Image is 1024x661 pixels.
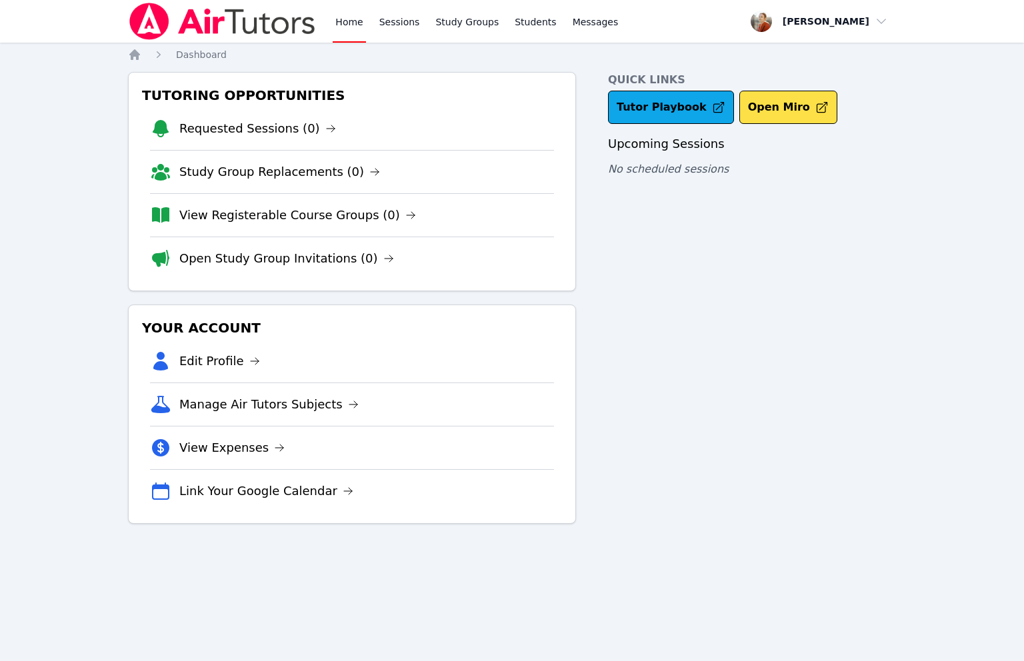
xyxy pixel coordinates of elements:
span: No scheduled sessions [608,163,729,175]
img: Air Tutors [128,3,317,40]
h4: Quick Links [608,72,896,88]
a: Link Your Google Calendar [179,482,353,500]
a: View Registerable Course Groups (0) [179,206,416,225]
a: View Expenses [179,438,285,457]
nav: Breadcrumb [128,48,896,61]
button: Open Miro [739,91,837,124]
a: Edit Profile [179,352,260,370]
a: Manage Air Tutors Subjects [179,395,359,414]
h3: Your Account [139,316,565,340]
span: Messages [573,15,619,29]
a: Open Study Group Invitations (0) [179,249,394,268]
h3: Tutoring Opportunities [139,83,565,107]
a: Requested Sessions (0) [179,119,336,138]
span: Dashboard [176,49,227,60]
a: Study Group Replacements (0) [179,163,380,181]
h3: Upcoming Sessions [608,135,896,153]
a: Tutor Playbook [608,91,734,124]
a: Dashboard [176,48,227,61]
